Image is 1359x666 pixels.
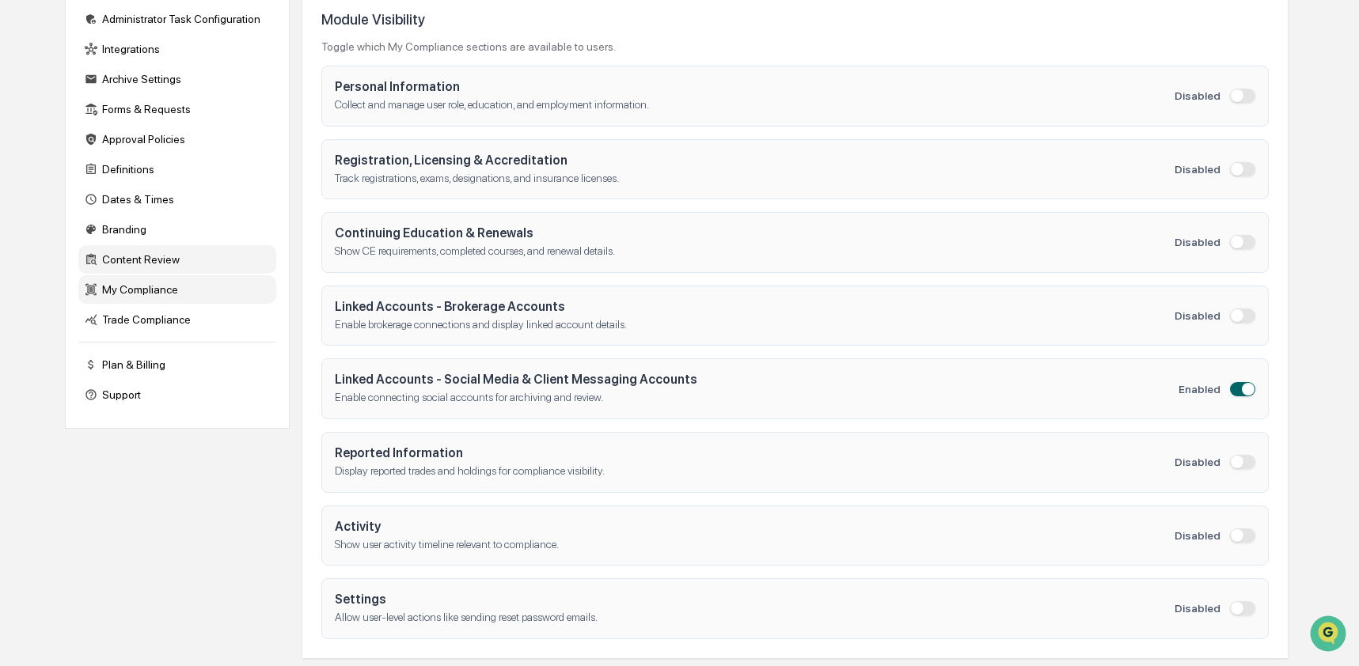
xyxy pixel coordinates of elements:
h4: Continuing Education & Renewals [335,225,1175,240]
h4: Linked Accounts - Social Media & Client Messaging Accounts [335,372,1179,387]
p: Show CE requirements, completed courses, and renewal details. [335,244,1175,259]
div: Integrations [78,35,276,63]
span: Disabled [1175,236,1220,248]
div: Toggle which My Compliance sections are available to users. [321,40,616,53]
img: 1746055101610-c473b297-6a78-478c-a979-82029cc54cd1 [16,121,44,149]
p: Allow user-level actions like sending reset password emails. [335,610,1175,626]
p: How can we help? [16,33,288,59]
div: Support [78,380,276,409]
span: Pylon [158,268,192,280]
span: Disabled [1175,602,1220,615]
div: We're available if you need us! [54,137,200,149]
span: Enabled [1179,383,1220,395]
div: Branding [78,215,276,244]
a: Powered byPylon [112,267,192,280]
div: Archive Settings [78,65,276,93]
p: Track registrations, exams, designations, and insurance licenses. [335,171,1175,187]
div: Dates & Times [78,185,276,214]
h4: Activity [335,519,1175,534]
div: Plan & Billing [78,350,276,379]
div: Trade Compliance [78,305,276,334]
div: Forms & Requests [78,95,276,123]
h4: Reported Information [335,445,1175,460]
div: 🗄️ [115,201,127,214]
a: 🖐️Preclearance [9,193,108,221]
div: Start new chat [54,121,260,137]
span: Preclearance [32,199,102,215]
p: Enable brokerage connections and display linked account details. [335,317,1175,333]
span: Data Lookup [32,229,100,245]
span: Disabled [1175,529,1220,542]
span: Disabled [1175,456,1220,468]
span: Attestations [131,199,196,215]
h4: Registration, Licensing & Accreditation [335,153,1175,168]
div: Approval Policies [78,125,276,153]
div: Content Review [78,245,276,274]
a: 🗄️Attestations [108,193,203,221]
div: 🔎 [16,231,28,244]
span: Disabled [1175,163,1220,176]
a: 🔎Data Lookup [9,223,106,252]
p: Display reported trades and holdings for compliance visibility. [335,464,1175,479]
h4: Personal Information [335,79,1175,94]
span: Disabled [1175,309,1220,322]
p: Collect and manage user role, education, and employment information. [335,97,1175,113]
button: Start new chat [269,126,288,145]
h4: Linked Accounts - Brokerage Accounts [335,299,1175,314]
p: Show user activity timeline relevant to compliance. [335,537,1175,553]
p: Enable connecting social accounts for archiving and review. [335,390,1179,406]
div: 🖐️ [16,201,28,214]
span: Disabled [1175,89,1220,102]
div: Definitions [78,155,276,184]
h3: Module Visibility [321,11,616,28]
h4: Settings [335,592,1175,607]
iframe: Open customer support [1308,614,1351,657]
div: Administrator Task Configuration [78,5,276,33]
div: My Compliance [78,275,276,304]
